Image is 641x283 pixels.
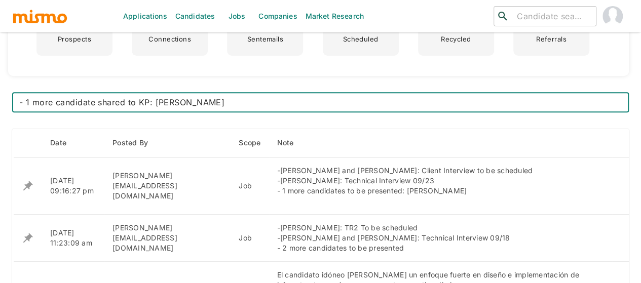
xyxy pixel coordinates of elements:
[231,215,269,262] td: Job
[536,35,567,43] p: Referrals
[12,9,68,24] img: logo
[42,215,104,262] td: [DATE] 11:23:09 am
[343,35,379,43] p: Scheduled
[42,157,104,215] td: [DATE] 09:16:27 pm
[42,129,104,157] th: Date
[231,129,269,157] th: Scope
[277,166,605,206] div: -[PERSON_NAME] and [PERSON_NAME]: Client Interview to be scheduled -[PERSON_NAME]: Technical Inte...
[104,215,231,262] td: [PERSON_NAME][EMAIL_ADDRESS][DOMAIN_NAME]
[19,97,622,108] textarea: -[PERSON_NAME], [PERSON_NAME] and [PERSON_NAME]: Client Interview to be scheduled - [PERSON_NAME]...
[513,9,592,23] input: Candidate search
[602,6,623,26] img: Maia Reyes
[277,223,605,253] div: -[PERSON_NAME]: TR2 To be scheduled -[PERSON_NAME] and [PERSON_NAME]: Technical Interview 09/18 -...
[104,157,231,215] td: [PERSON_NAME][EMAIL_ADDRESS][DOMAIN_NAME]
[231,157,269,215] td: Job
[269,129,613,157] th: Note
[148,35,191,43] p: Connections
[104,129,231,157] th: Posted By
[441,35,471,43] p: Recycled
[247,35,283,43] p: Sentemails
[58,35,91,43] p: Prospects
